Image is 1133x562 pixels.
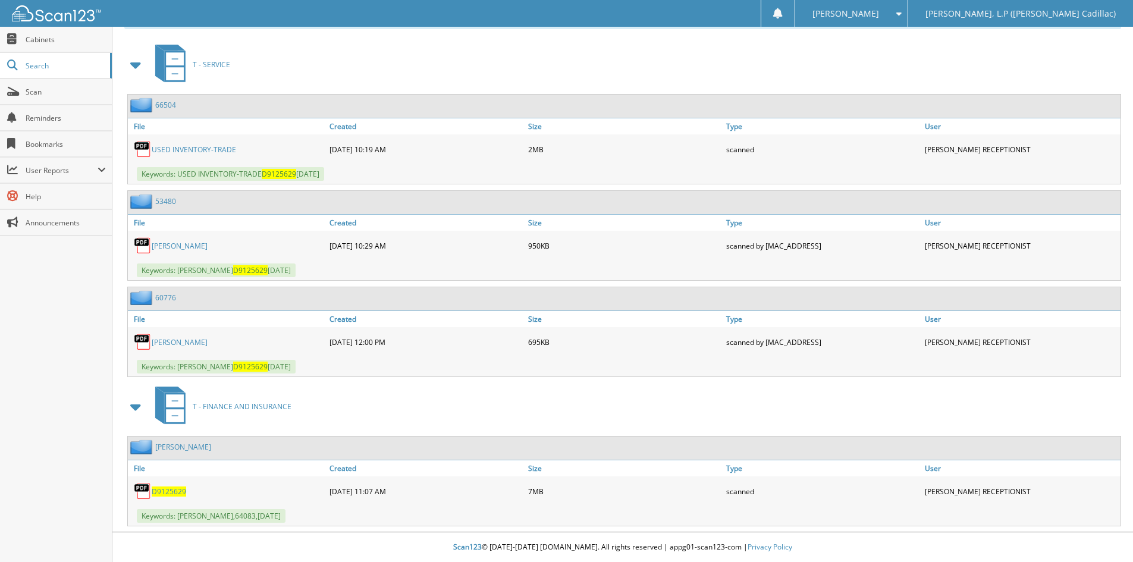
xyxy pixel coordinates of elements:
[925,10,1116,17] span: [PERSON_NAME], L.P ([PERSON_NAME] Cadillac)
[525,460,724,476] a: Size
[148,41,230,88] a: T - SERVICE
[26,191,106,202] span: Help
[525,330,724,354] div: 695KB
[748,542,792,552] a: Privacy Policy
[193,59,230,70] span: T - SERVICE
[134,333,152,351] img: PDF.png
[723,479,922,503] div: scanned
[155,293,176,303] a: 60776
[155,442,211,452] a: [PERSON_NAME]
[233,362,268,372] span: D9125629
[137,167,324,181] span: Keywords: USED INVENTORY-TRADE [DATE]
[112,533,1133,562] div: © [DATE]-[DATE] [DOMAIN_NAME]. All rights reserved | appg01-scan123-com |
[26,218,106,228] span: Announcements
[128,460,327,476] a: File
[453,542,482,552] span: Scan123
[26,113,106,123] span: Reminders
[922,215,1121,231] a: User
[155,196,176,206] a: 53480
[723,311,922,327] a: Type
[134,482,152,500] img: PDF.png
[922,137,1121,161] div: [PERSON_NAME] RECEPTIONIST
[134,237,152,255] img: PDF.png
[193,401,291,412] span: T - FINANCE AND INSURANCE
[130,194,155,209] img: folder2.png
[128,215,327,231] a: File
[327,330,525,354] div: [DATE] 12:00 PM
[723,460,922,476] a: Type
[922,460,1121,476] a: User
[812,10,879,17] span: [PERSON_NAME]
[152,241,208,251] a: [PERSON_NAME]
[26,34,106,45] span: Cabinets
[327,118,525,134] a: Created
[525,311,724,327] a: Size
[922,311,1121,327] a: User
[26,87,106,97] span: Scan
[128,118,327,134] a: File
[152,145,236,155] a: USED INVENTORY-TRADE
[262,169,296,179] span: D9125629
[1074,505,1133,562] iframe: Chat Widget
[130,98,155,112] img: folder2.png
[137,509,285,523] span: Keywords: [PERSON_NAME],64083,[DATE]
[327,460,525,476] a: Created
[327,234,525,258] div: [DATE] 10:29 AM
[134,140,152,158] img: PDF.png
[327,311,525,327] a: Created
[12,5,101,21] img: scan123-logo-white.svg
[130,439,155,454] img: folder2.png
[155,100,176,110] a: 66504
[152,337,208,347] a: [PERSON_NAME]
[128,311,327,327] a: File
[922,234,1121,258] div: [PERSON_NAME] RECEPTIONIST
[922,479,1121,503] div: [PERSON_NAME] RECEPTIONIST
[152,486,186,497] a: D9125629
[723,118,922,134] a: Type
[922,118,1121,134] a: User
[525,215,724,231] a: Size
[137,263,296,277] span: Keywords: [PERSON_NAME] [DATE]
[327,215,525,231] a: Created
[525,118,724,134] a: Size
[723,330,922,354] div: scanned by [MAC_ADDRESS]
[723,234,922,258] div: scanned by [MAC_ADDRESS]
[233,265,268,275] span: D9125629
[525,234,724,258] div: 950KB
[922,330,1121,354] div: [PERSON_NAME] RECEPTIONIST
[723,137,922,161] div: scanned
[525,479,724,503] div: 7MB
[723,215,922,231] a: Type
[525,137,724,161] div: 2MB
[26,165,98,175] span: User Reports
[148,383,291,430] a: T - FINANCE AND INSURANCE
[130,290,155,305] img: folder2.png
[327,479,525,503] div: [DATE] 11:07 AM
[26,61,104,71] span: Search
[327,137,525,161] div: [DATE] 10:19 AM
[137,360,296,373] span: Keywords: [PERSON_NAME] [DATE]
[26,139,106,149] span: Bookmarks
